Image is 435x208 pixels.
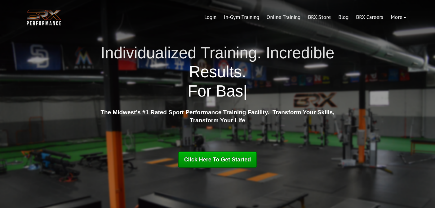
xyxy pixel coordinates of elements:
a: More [387,10,410,25]
a: Click Here To Get Started [178,151,257,168]
span: For Bas [188,82,243,100]
a: BRX Careers [352,10,387,25]
a: Blog [335,10,352,25]
strong: The Midwest's #1 Rated Sport Performance Training Facility. Transform Your Skills, Transform Your... [100,109,334,124]
span: Click Here To Get Started [184,156,251,163]
a: Login [201,10,220,25]
div: Navigation Menu [201,10,410,25]
iframe: Chat Widget [404,178,435,208]
a: Online Training [263,10,304,25]
span: | [243,82,247,100]
a: In-Gym Training [220,10,263,25]
h1: Individualized Training. Incredible Results. [98,43,337,101]
img: BRX Transparent Logo-2 [25,8,63,27]
a: BRX Store [304,10,335,25]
